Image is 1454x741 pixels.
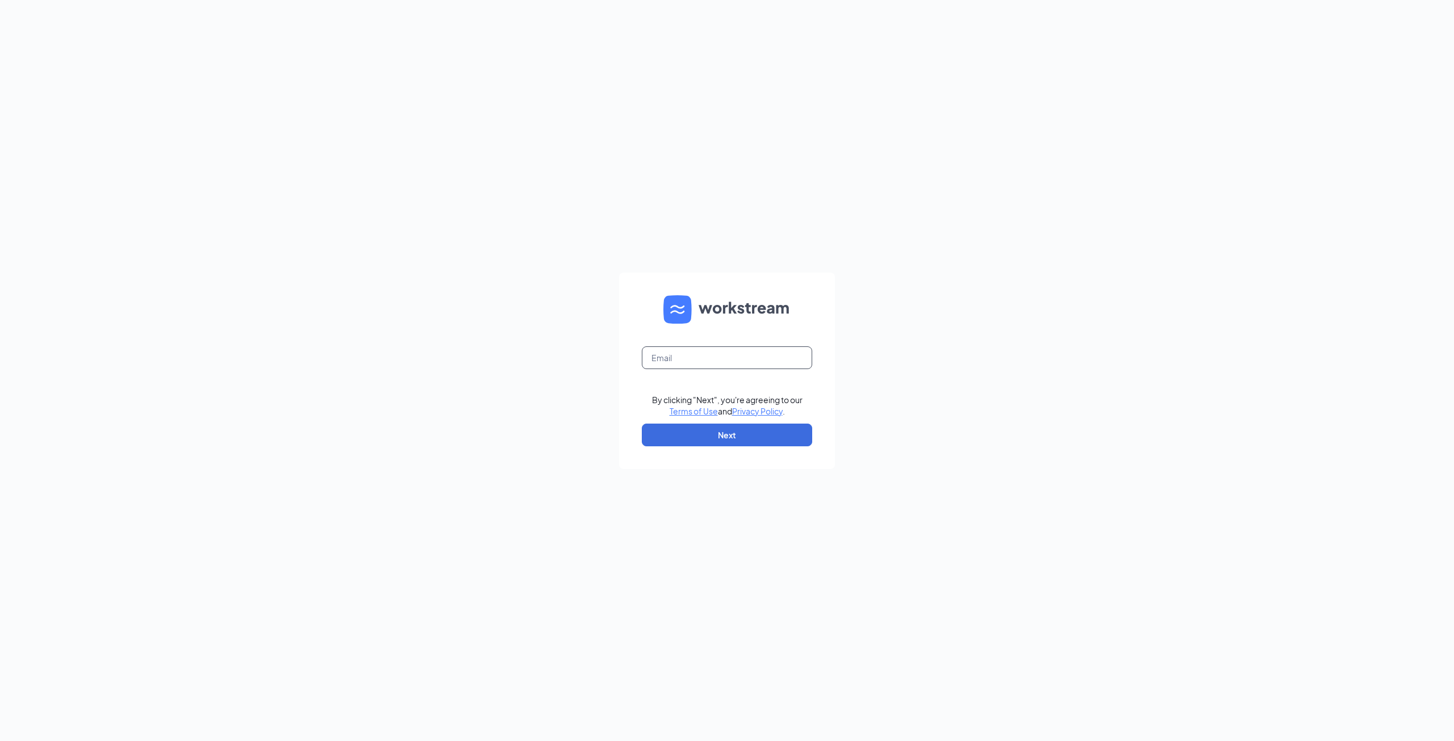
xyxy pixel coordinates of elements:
input: Email [642,346,812,369]
button: Next [642,424,812,446]
img: WS logo and Workstream text [663,295,791,324]
a: Privacy Policy [732,406,783,416]
a: Terms of Use [670,406,718,416]
div: By clicking "Next", you're agreeing to our and . [652,394,803,417]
